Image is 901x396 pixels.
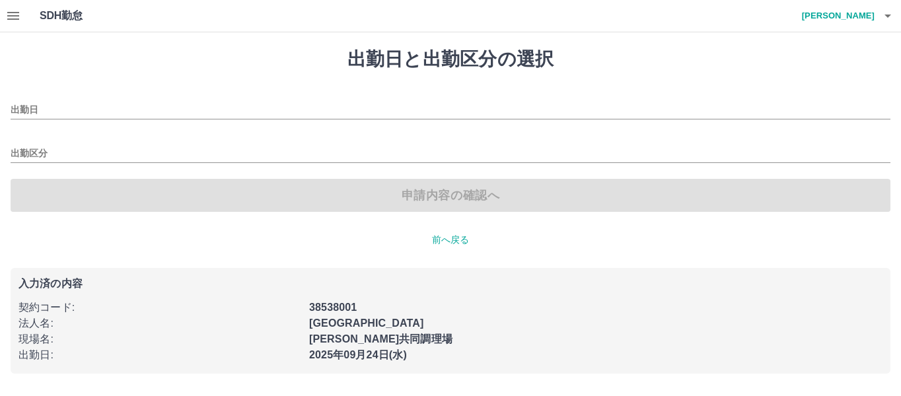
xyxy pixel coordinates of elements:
[18,315,301,331] p: 法人名 :
[309,317,424,329] b: [GEOGRAPHIC_DATA]
[11,48,890,71] h1: 出勤日と出勤区分の選択
[309,349,407,360] b: 2025年09月24日(水)
[309,333,452,345] b: [PERSON_NAME]共同調理場
[18,347,301,363] p: 出勤日 :
[18,279,883,289] p: 入力済の内容
[11,233,890,247] p: 前へ戻る
[309,302,357,313] b: 38538001
[18,300,301,315] p: 契約コード :
[18,331,301,347] p: 現場名 :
